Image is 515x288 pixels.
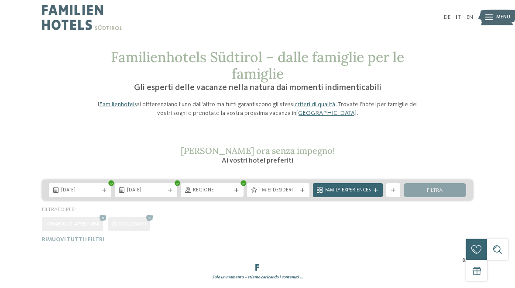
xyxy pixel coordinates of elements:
div: Solo un momento – stiamo caricando i contenuti … [38,274,477,280]
span: 8 [462,257,465,264]
span: / [465,257,467,264]
a: Familienhotels [99,101,137,108]
a: DE [444,14,450,20]
span: [DATE] [127,187,165,194]
a: criteri di qualità [295,101,335,108]
span: Gli esperti delle vacanze nella natura dai momenti indimenticabili [134,83,381,92]
span: Family Experiences [325,187,371,194]
span: Familienhotels Südtirol – dalle famiglie per le famiglie [111,48,404,83]
span: Ai vostri hotel preferiti [222,157,293,164]
span: Menu [496,14,510,21]
a: EN [467,14,473,20]
a: IT [456,14,461,20]
span: [DATE] [61,187,99,194]
span: [PERSON_NAME] ora senza impegno! [181,145,335,156]
span: Regione [193,187,231,194]
p: I si differenziano l’uno dall’altro ma tutti garantiscono gli stessi . Trovate l’hotel per famigl... [92,100,423,118]
a: [GEOGRAPHIC_DATA] [296,110,357,116]
span: I miei desideri [259,187,297,194]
